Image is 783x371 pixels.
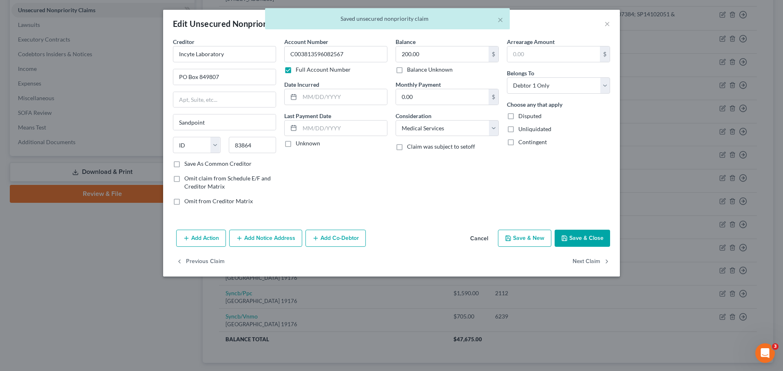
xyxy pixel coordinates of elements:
[300,89,387,105] input: MM/DD/YYYY
[305,230,366,247] button: Add Co-Debtor
[229,230,302,247] button: Add Notice Address
[176,230,226,247] button: Add Action
[173,114,276,130] input: Enter city...
[284,37,328,46] label: Account Number
[300,121,387,136] input: MM/DD/YYYY
[507,100,562,109] label: Choose any that apply
[176,253,225,270] button: Previous Claim
[518,125,551,132] span: Unliquidated
[489,89,498,105] div: $
[489,46,498,62] div: $
[229,137,276,153] input: Enter zip...
[507,70,534,77] span: Belongs To
[407,66,453,74] label: Balance Unknown
[555,230,610,247] button: Save & Close
[464,231,495,247] button: Cancel
[600,46,610,62] div: $
[296,139,320,147] label: Unknown
[173,69,276,85] input: Enter address...
[284,46,387,62] input: --
[772,343,779,350] span: 3
[396,89,489,105] input: 0.00
[184,198,253,204] span: Omit from Creditor Matrix
[284,112,331,120] label: Last Payment Date
[498,15,503,24] button: ×
[507,46,600,62] input: 0.00
[396,37,416,46] label: Balance
[296,66,351,74] label: Full Account Number
[396,112,431,120] label: Consideration
[184,175,271,190] span: Omit claim from Schedule E/F and Creditor Matrix
[573,253,610,270] button: Next Claim
[507,37,555,46] label: Arrearage Amount
[396,80,441,89] label: Monthly Payment
[272,15,503,23] div: Saved unsecured nonpriority claim
[498,230,551,247] button: Save & New
[173,92,276,108] input: Apt, Suite, etc...
[173,38,195,45] span: Creditor
[407,143,475,150] span: Claim was subject to setoff
[755,343,775,363] iframe: Intercom live chat
[396,46,489,62] input: 0.00
[184,160,252,168] label: Save As Common Creditor
[173,46,276,62] input: Search creditor by name...
[518,138,547,145] span: Contingent
[518,112,542,119] span: Disputed
[284,80,319,89] label: Date Incurred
